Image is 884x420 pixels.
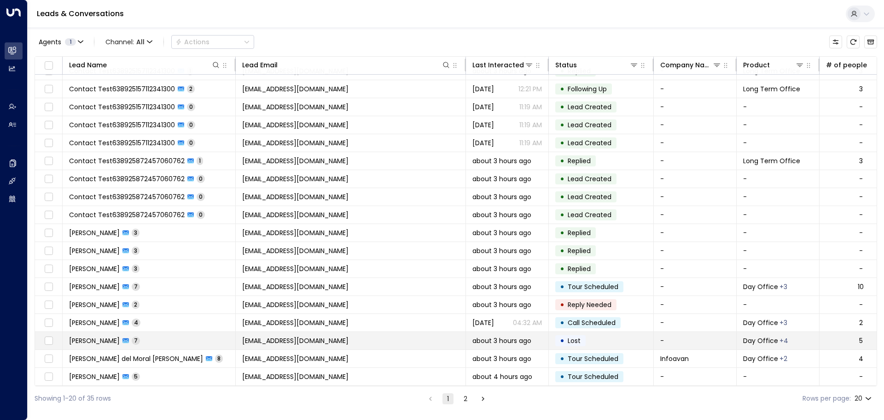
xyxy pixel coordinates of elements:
span: jmoral@infoavan.com [242,354,349,363]
p: 11:19 AM [519,138,542,148]
div: • [560,369,564,385]
span: turok3000+test9@gmail.com [242,246,349,255]
span: 0 [197,175,205,183]
span: Tour Scheduled [568,354,618,363]
span: Day Office [743,318,778,327]
div: - [859,300,863,309]
p: 12:21 PM [518,84,542,94]
span: Contact Test638925157112341300 [69,84,175,94]
p: 04:32 AM [513,318,542,327]
span: Toggle select row [43,317,54,329]
span: contact.test638925157112341300@mailinator.com [242,84,349,94]
div: Long Term Office,Short Term Office,Workstation [779,318,787,327]
div: • [560,135,564,151]
td: - [737,368,820,385]
td: - [737,188,820,206]
div: • [560,171,564,187]
div: • [560,351,564,367]
div: - [859,372,863,381]
span: Yesterday [472,120,494,130]
span: Long Term Office [743,84,800,94]
span: about 3 hours ago [472,156,531,166]
span: Day Office [743,282,778,291]
span: contact.test638925872457060762@mailinator.com [242,174,349,183]
span: Javier del Moral Muñoz [69,354,203,363]
span: 7 [132,283,140,290]
span: about 3 hours ago [472,174,531,183]
span: Toggle select row [43,245,54,257]
div: 5 [859,336,863,345]
span: Daniel Vaca [69,336,120,345]
td: - [654,80,737,98]
span: 0 [187,103,195,111]
td: - [737,98,820,116]
div: Company Name [660,59,712,71]
label: Rows per page: [803,394,851,403]
td: - [737,260,820,278]
span: 7 [132,337,140,344]
span: Replied [568,156,591,166]
div: • [560,99,564,115]
div: • [560,279,564,295]
span: Toggle select row [43,191,54,203]
span: 5 [132,373,140,380]
div: Last Interacted [472,59,524,71]
button: Customize [829,35,842,48]
td: - [737,242,820,260]
td: - [654,242,737,260]
td: - [654,260,737,278]
div: Product [743,59,770,71]
td: - [654,188,737,206]
span: Lost [568,336,581,345]
div: • [560,243,564,259]
span: about 3 hours ago [472,210,531,219]
p: 11:19 AM [519,102,542,112]
div: 10 [858,282,864,291]
div: Button group with a nested menu [171,35,254,49]
span: Toggle select row [43,209,54,221]
span: Day Office [743,336,778,345]
span: contact.test638925157112341300@mailinator.com [242,102,349,112]
span: Holger Aroca [69,318,120,327]
div: Showing 1-20 of 35 rows [35,394,111,403]
span: 0 [197,193,205,201]
span: 0 [187,139,195,147]
span: 3 [132,229,140,237]
span: about 3 hours ago [472,264,531,273]
div: Status [555,59,577,71]
span: 0 [197,211,205,219]
span: Replied [568,246,591,255]
div: - [859,210,863,219]
td: - [654,278,737,296]
button: Channel:All [102,35,156,48]
td: - [737,296,820,314]
span: contact.test638925872457060762@mailinator.com [242,210,349,219]
div: 4 [859,354,863,363]
div: 20 [855,392,873,405]
span: 1 [197,157,203,165]
td: - [654,314,737,331]
button: Go to next page [477,393,489,404]
div: • [560,207,564,223]
span: Holger Aroca [69,372,120,381]
div: # of people [826,59,867,71]
span: 4 [132,319,140,326]
span: Daniel Vaca [69,246,120,255]
div: - [859,264,863,273]
span: turok3000+test3@gmail.com [242,282,349,291]
span: about 3 hours ago [472,354,531,363]
span: Contact Test638925157112341300 [69,120,175,130]
span: about 3 hours ago [472,228,531,237]
span: 1 [65,38,76,46]
td: - [654,224,737,242]
span: Day Office [743,354,778,363]
td: - [654,332,737,349]
span: Replied [568,66,591,76]
span: 0 [187,121,195,129]
span: Reply Needed [568,300,611,309]
span: holger.aroca@gmail.com [242,318,349,327]
span: Toggle select row [43,119,54,131]
span: Toggle select all [43,60,54,71]
td: - [654,98,737,116]
div: Lead Email [242,59,278,71]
